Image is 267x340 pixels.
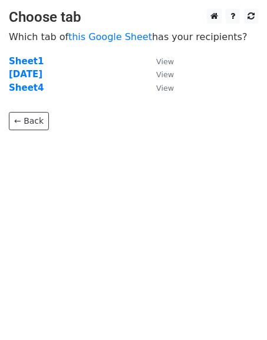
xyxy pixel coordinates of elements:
a: [DATE] [9,69,42,80]
a: Sheet4 [9,82,44,93]
p: Which tab of has your recipients? [9,31,258,43]
a: View [144,56,174,67]
a: this Google Sheet [68,31,152,42]
a: ← Back [9,112,49,130]
small: View [156,70,174,79]
a: Sheet1 [9,56,44,67]
a: View [144,69,174,80]
small: View [156,57,174,66]
h3: Choose tab [9,9,258,26]
a: View [144,82,174,93]
small: View [156,84,174,93]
